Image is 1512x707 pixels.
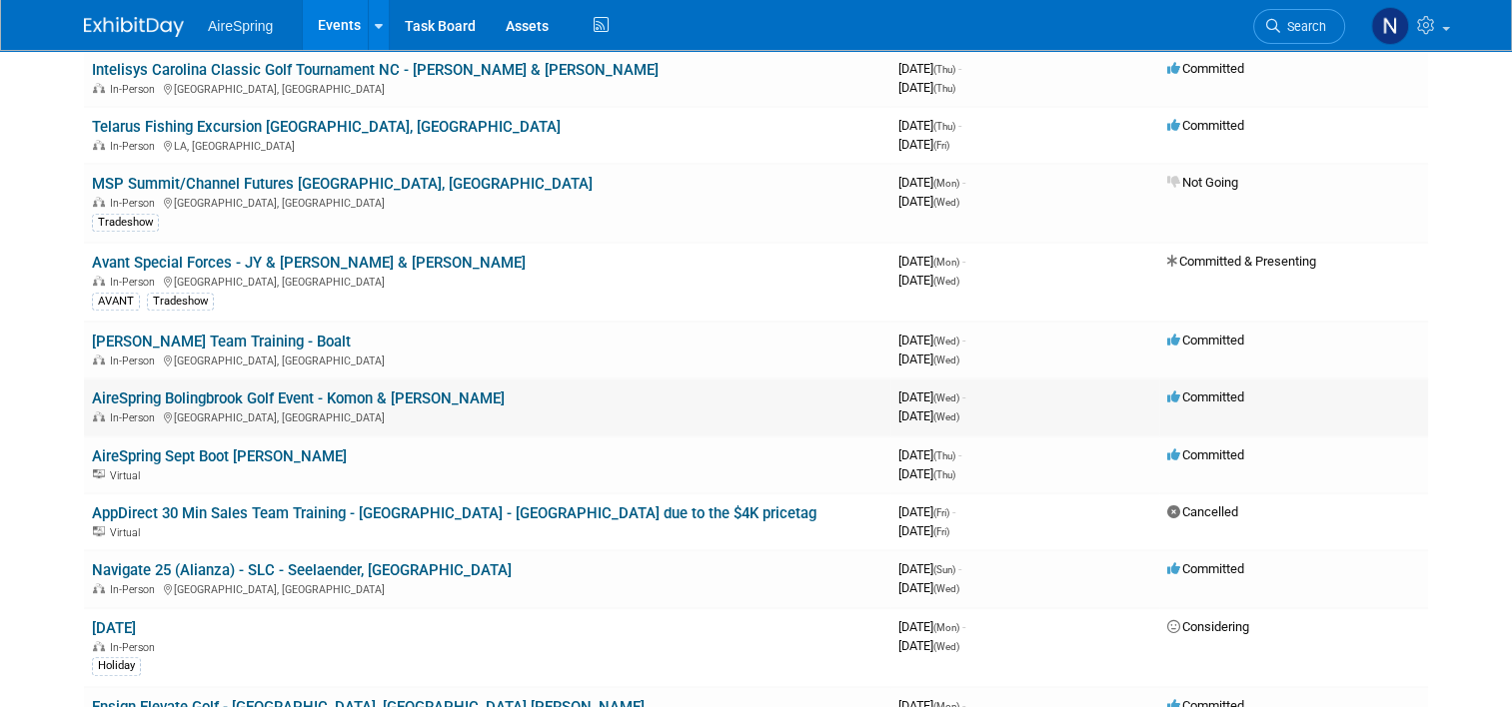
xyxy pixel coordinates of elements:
[92,333,351,351] a: [PERSON_NAME] Team Training - Boalt
[898,118,961,133] span: [DATE]
[898,194,959,209] span: [DATE]
[933,564,955,575] span: (Sun)
[1167,175,1238,190] span: Not Going
[92,619,136,637] a: [DATE]
[933,450,955,461] span: (Thu)
[1280,19,1326,34] span: Search
[92,137,882,153] div: LA, [GEOGRAPHIC_DATA]
[92,254,526,272] a: Avant Special Forces - JY & [PERSON_NAME] & [PERSON_NAME]
[1167,118,1244,133] span: Committed
[898,273,959,288] span: [DATE]
[93,469,105,479] img: Virtual Event
[93,276,105,286] img: In-Person Event
[952,504,955,519] span: -
[898,561,961,576] span: [DATE]
[933,140,949,151] span: (Fri)
[933,178,959,189] span: (Mon)
[962,389,965,404] span: -
[110,526,146,539] span: Virtual
[933,411,959,422] span: (Wed)
[933,197,959,208] span: (Wed)
[962,254,965,269] span: -
[1167,447,1244,462] span: Committed
[93,140,105,150] img: In-Person Event
[92,273,882,289] div: [GEOGRAPHIC_DATA], [GEOGRAPHIC_DATA]
[898,523,949,538] span: [DATE]
[958,447,961,462] span: -
[93,197,105,207] img: In-Person Event
[110,83,161,96] span: In-Person
[92,80,882,96] div: [GEOGRAPHIC_DATA], [GEOGRAPHIC_DATA]
[962,175,965,190] span: -
[93,583,105,593] img: In-Person Event
[933,83,955,94] span: (Thu)
[898,619,965,634] span: [DATE]
[898,504,955,519] span: [DATE]
[110,276,161,289] span: In-Person
[933,583,959,594] span: (Wed)
[898,389,965,404] span: [DATE]
[958,61,961,76] span: -
[93,641,105,651] img: In-Person Event
[147,293,214,311] div: Tradeshow
[110,641,161,654] span: In-Person
[1371,7,1409,45] img: Natalie Pyron
[898,254,965,269] span: [DATE]
[110,469,146,482] span: Virtual
[933,336,959,347] span: (Wed)
[933,526,949,537] span: (Fri)
[1167,389,1244,404] span: Committed
[92,580,882,596] div: [GEOGRAPHIC_DATA], [GEOGRAPHIC_DATA]
[92,175,593,193] a: MSP Summit/Channel Futures [GEOGRAPHIC_DATA], [GEOGRAPHIC_DATA]
[933,622,959,633] span: (Mon)
[92,389,505,407] a: AireSpring Bolingbrook Golf Event - Komon & [PERSON_NAME]
[1167,504,1238,519] span: Cancelled
[93,83,105,93] img: In-Person Event
[110,140,161,153] span: In-Person
[958,561,961,576] span: -
[898,137,949,152] span: [DATE]
[898,333,965,348] span: [DATE]
[898,638,959,653] span: [DATE]
[92,561,512,579] a: Navigate 25 (Alianza) - SLC - Seelaender, [GEOGRAPHIC_DATA]
[110,354,161,367] span: In-Person
[898,447,961,462] span: [DATE]
[933,507,949,518] span: (Fri)
[93,526,105,536] img: Virtual Event
[1167,333,1244,348] span: Committed
[84,17,184,37] img: ExhibitDay
[1167,61,1244,76] span: Committed
[933,64,955,75] span: (Thu)
[110,197,161,210] span: In-Person
[898,80,955,95] span: [DATE]
[898,408,959,423] span: [DATE]
[958,118,961,133] span: -
[1167,619,1249,634] span: Considering
[93,354,105,364] img: In-Person Event
[92,447,347,465] a: AireSpring Sept Boot [PERSON_NAME]
[933,257,959,268] span: (Mon)
[92,214,159,232] div: Tradeshow
[92,293,140,311] div: AVANT
[898,175,965,190] span: [DATE]
[92,194,882,210] div: [GEOGRAPHIC_DATA], [GEOGRAPHIC_DATA]
[962,333,965,348] span: -
[110,411,161,424] span: In-Person
[92,504,816,522] a: AppDirect 30 Min Sales Team Training - [GEOGRAPHIC_DATA] - [GEOGRAPHIC_DATA] due to the $4K pricetag
[933,392,959,403] span: (Wed)
[933,354,959,365] span: (Wed)
[92,352,882,367] div: [GEOGRAPHIC_DATA], [GEOGRAPHIC_DATA]
[933,121,955,132] span: (Thu)
[898,352,959,366] span: [DATE]
[933,469,955,480] span: (Thu)
[92,657,141,675] div: Holiday
[962,619,965,634] span: -
[93,411,105,421] img: In-Person Event
[898,580,959,595] span: [DATE]
[898,466,955,481] span: [DATE]
[1167,254,1316,269] span: Committed & Presenting
[92,118,561,136] a: Telarus Fishing Excursion [GEOGRAPHIC_DATA], [GEOGRAPHIC_DATA]
[933,641,959,652] span: (Wed)
[898,61,961,76] span: [DATE]
[1167,561,1244,576] span: Committed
